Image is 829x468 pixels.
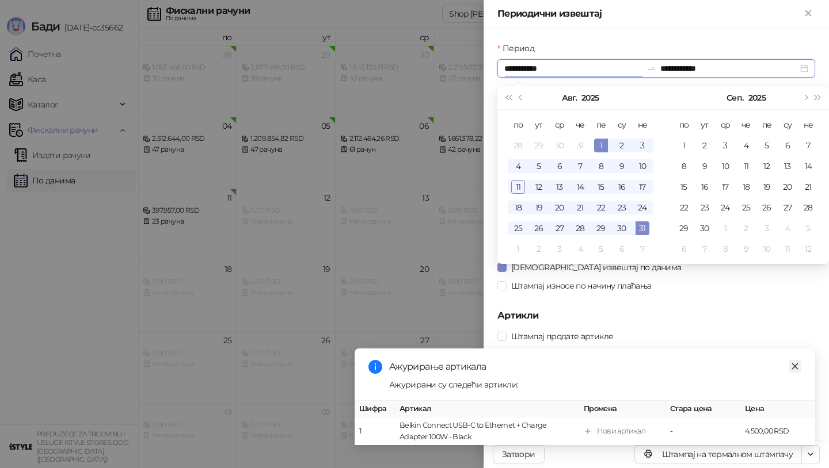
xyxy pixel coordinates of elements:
td: 2025-08-27 [549,218,570,239]
td: 2025-09-18 [736,177,756,197]
td: 2025-09-14 [798,156,819,177]
td: 2025-08-23 [611,197,632,218]
div: 13 [781,159,794,173]
td: 2025-08-08 [591,156,611,177]
div: 4 [511,159,525,173]
div: 24 [718,201,732,214]
div: 25 [739,201,753,214]
td: 4.500,00 RSD [740,417,815,446]
div: 28 [511,139,525,152]
td: 2025-09-05 [591,239,611,259]
div: 10 [718,159,732,173]
div: 26 [760,201,774,214]
input: Период [504,62,642,75]
span: close [791,362,799,370]
div: 2 [532,242,546,256]
td: 2025-09-13 [777,156,798,177]
th: ут [694,114,715,135]
div: 7 [636,242,649,256]
th: пе [756,114,777,135]
div: 7 [801,139,815,152]
td: 2025-09-02 [694,135,715,156]
div: 9 [698,159,712,173]
td: 2025-10-07 [694,239,715,259]
div: 4 [739,139,753,152]
td: 2025-07-29 [528,135,549,156]
div: 3 [553,242,566,256]
th: пе [591,114,611,135]
td: 2025-09-17 [715,177,736,197]
div: 22 [677,201,691,214]
span: info-circle [368,360,382,374]
td: 2025-09-16 [694,177,715,197]
th: че [736,114,756,135]
div: 2 [615,139,629,152]
span: Штампај износе по начину плаћања [507,279,656,292]
th: Цена [740,401,815,417]
div: Периодични извештај [497,7,801,21]
div: 17 [718,180,732,194]
th: Шифра [355,401,395,417]
th: по [508,114,528,135]
td: 2025-09-22 [674,197,694,218]
td: 2025-08-30 [611,218,632,239]
td: 2025-09-26 [756,197,777,218]
div: 31 [636,221,649,235]
div: 24 [636,201,649,214]
td: 2025-09-01 [508,239,528,259]
div: 1 [511,242,525,256]
td: 2025-09-29 [674,218,694,239]
label: Период [497,42,541,55]
td: 2025-08-14 [570,177,591,197]
div: 11 [511,180,525,194]
td: 2025-08-29 [591,218,611,239]
th: ср [549,114,570,135]
div: 2 [698,139,712,152]
td: 2025-09-06 [611,239,632,259]
td: 2025-08-26 [528,218,549,239]
td: 2025-08-25 [508,218,528,239]
td: 2025-10-08 [715,239,736,259]
td: 2025-09-09 [694,156,715,177]
td: 2025-09-15 [674,177,694,197]
div: 9 [615,159,629,173]
div: 12 [532,180,546,194]
td: 2025-09-21 [798,177,819,197]
td: 2025-09-07 [798,135,819,156]
div: 6 [677,242,691,256]
th: су [777,114,798,135]
div: 11 [739,159,753,173]
td: 2025-07-28 [508,135,528,156]
td: 2025-09-30 [694,218,715,239]
div: 26 [532,221,546,235]
div: 29 [677,221,691,235]
div: 1 [718,221,732,235]
span: [DEMOGRAPHIC_DATA] извештај по данима [507,261,686,274]
td: 2025-07-30 [549,135,570,156]
td: 2025-09-19 [756,177,777,197]
td: 2025-10-06 [674,239,694,259]
div: 22 [594,201,608,214]
td: 2025-09-06 [777,135,798,156]
div: 23 [698,201,712,214]
td: 2025-10-10 [756,239,777,259]
div: 2 [739,221,753,235]
button: Претходна година (Control + left) [502,86,515,109]
td: 2025-08-20 [549,197,570,218]
td: 2025-08-03 [632,135,653,156]
td: 2025-08-09 [611,156,632,177]
div: 23 [615,201,629,214]
div: 6 [553,159,566,173]
th: Стара цена [666,401,740,417]
td: 2025-08-16 [611,177,632,197]
div: 27 [781,201,794,214]
div: 21 [573,201,587,214]
div: 30 [553,139,566,152]
th: ср [715,114,736,135]
div: 19 [532,201,546,214]
div: 18 [739,180,753,194]
td: 2025-09-01 [674,135,694,156]
div: 20 [553,201,566,214]
td: 2025-08-10 [632,156,653,177]
td: 2025-09-23 [694,197,715,218]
